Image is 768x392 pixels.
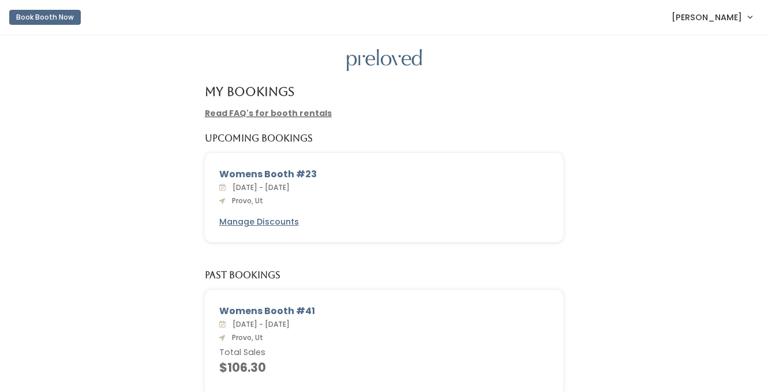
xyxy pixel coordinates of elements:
[228,319,290,329] span: [DATE] - [DATE]
[219,304,549,318] div: Womens Booth #41
[205,85,294,98] h4: My Bookings
[219,216,299,227] u: Manage Discounts
[660,5,763,29] a: [PERSON_NAME]
[219,167,549,181] div: Womens Booth #23
[205,133,313,144] h5: Upcoming Bookings
[205,270,280,281] h5: Past Bookings
[219,216,299,228] a: Manage Discounts
[672,11,742,24] span: [PERSON_NAME]
[228,182,290,192] span: [DATE] - [DATE]
[219,361,549,374] h4: $106.30
[227,333,263,342] span: Provo, Ut
[205,107,332,119] a: Read FAQ's for booth rentals
[227,196,263,206] span: Provo, Ut
[219,348,549,357] h6: Total Sales
[9,5,81,30] a: Book Booth Now
[347,49,422,72] img: preloved logo
[9,10,81,25] button: Book Booth Now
